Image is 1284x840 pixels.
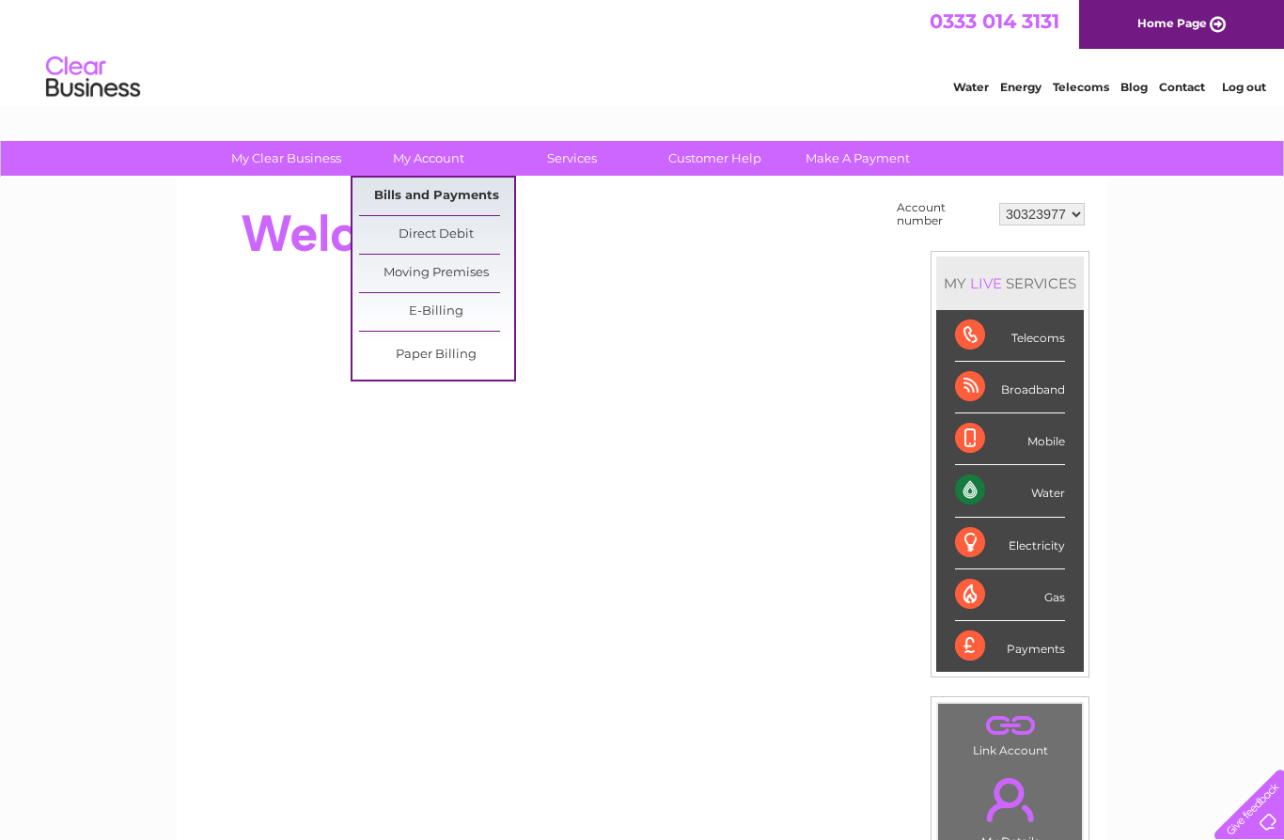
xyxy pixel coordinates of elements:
[780,141,935,176] a: Make A Payment
[943,767,1077,832] a: .
[1000,80,1041,94] a: Energy
[955,362,1065,413] div: Broadband
[352,141,507,176] a: My Account
[359,255,514,292] a: Moving Premises
[359,336,514,374] a: Paper Billing
[45,49,141,106] img: logo.png
[359,178,514,215] a: Bills and Payments
[955,465,1065,517] div: Water
[953,80,989,94] a: Water
[1120,80,1148,94] a: Blog
[955,310,1065,362] div: Telecoms
[209,141,364,176] a: My Clear Business
[1053,80,1109,94] a: Telecoms
[637,141,792,176] a: Customer Help
[936,257,1084,310] div: MY SERVICES
[1222,80,1266,94] a: Log out
[930,9,1059,33] a: 0333 014 3131
[359,216,514,254] a: Direct Debit
[966,274,1006,292] div: LIVE
[892,196,994,232] td: Account number
[955,518,1065,569] div: Electricity
[494,141,650,176] a: Services
[359,293,514,331] a: E-Billing
[943,708,1077,741] a: .
[199,10,1088,91] div: Clear Business is a trading name of Verastar Limited (registered in [GEOGRAPHIC_DATA] No. 3667643...
[955,413,1065,465] div: Mobile
[955,621,1065,672] div: Payments
[1159,80,1205,94] a: Contact
[937,703,1083,762] td: Link Account
[955,569,1065,621] div: Gas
